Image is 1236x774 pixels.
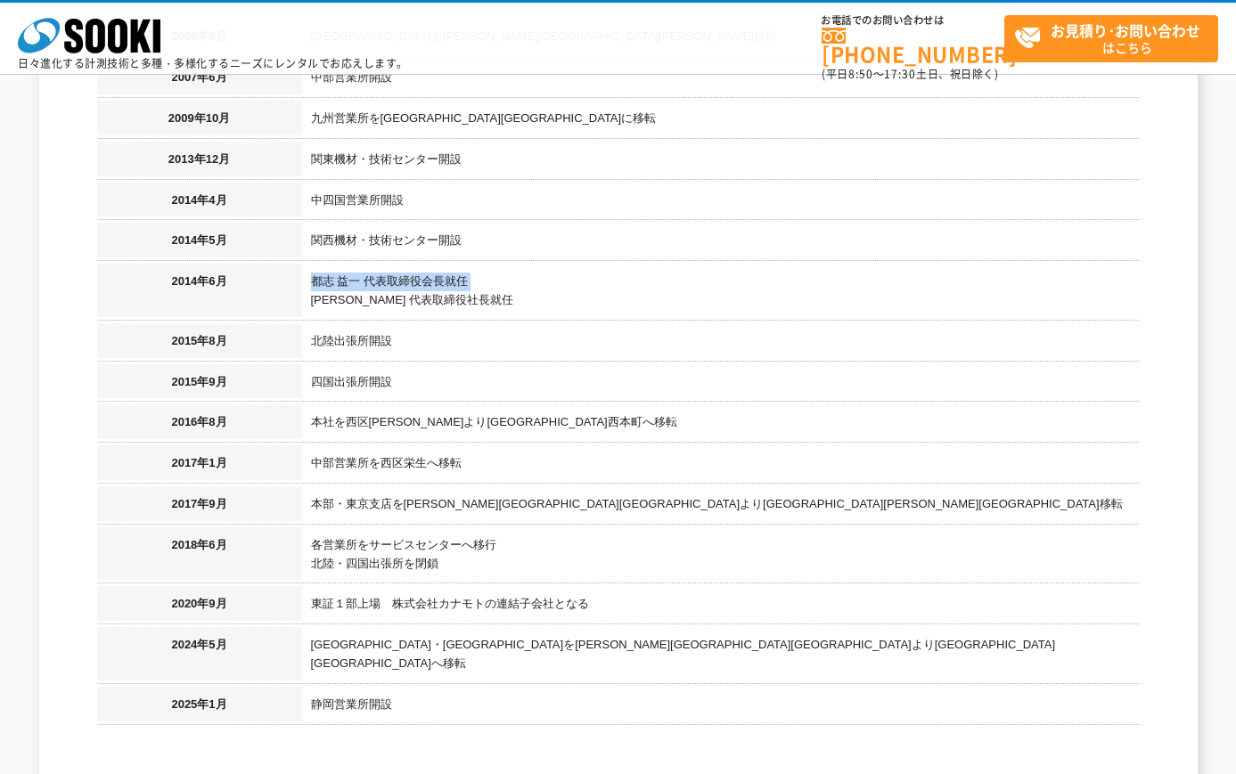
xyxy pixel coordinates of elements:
span: 17:30 [884,66,916,82]
th: 2009年10月 [97,101,302,142]
th: 2016年8月 [97,404,302,445]
a: お見積り･お問い合わせはこちら [1004,15,1218,62]
td: 関西機材・技術センター開設 [302,223,1140,264]
td: 都志 益一 代表取締役会長就任 [PERSON_NAME] 代表取締役社長就任 [302,264,1140,323]
td: 各営業所をサービスセンターへ移行 北陸・四国出張所を閉鎖 [302,527,1140,587]
th: 2013年12月 [97,142,302,183]
td: 東証１部上場 株式会社カナモトの連結子会社となる [302,586,1140,627]
th: 2015年8月 [97,323,302,364]
td: 中四国営業所開設 [302,183,1140,224]
span: はこちら [1014,16,1217,61]
th: 2014年5月 [97,223,302,264]
td: 関東機材・技術センター開設 [302,142,1140,183]
th: 2014年4月 [97,183,302,224]
th: 2025年1月 [97,687,302,728]
strong: お見積り･お問い合わせ [1051,20,1200,41]
span: 8:50 [848,66,873,82]
span: お電話でのお問い合わせは [822,15,1004,26]
td: 中部営業所を西区栄生へ移転 [302,445,1140,486]
td: 北陸出張所開設 [302,323,1140,364]
th: 2017年1月 [97,445,302,486]
a: [PHONE_NUMBER] [822,28,1004,64]
td: 本部・東京支店を[PERSON_NAME][GEOGRAPHIC_DATA][GEOGRAPHIC_DATA]より[GEOGRAPHIC_DATA][PERSON_NAME][GEOGRAPHI... [302,486,1140,527]
th: 2017年9月 [97,486,302,527]
td: 四国出張所開設 [302,364,1140,405]
th: 2015年9月 [97,364,302,405]
td: 九州営業所を[GEOGRAPHIC_DATA][GEOGRAPHIC_DATA]に移転 [302,101,1140,142]
th: 2020年9月 [97,586,302,627]
p: 日々進化する計測技術と多種・多様化するニーズにレンタルでお応えします。 [18,58,408,69]
th: 2018年6月 [97,527,302,587]
span: (平日 ～ 土日、祝日除く) [822,66,998,82]
td: 本社を西区[PERSON_NAME]より[GEOGRAPHIC_DATA]西本町へ移転 [302,404,1140,445]
th: 2014年6月 [97,264,302,323]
